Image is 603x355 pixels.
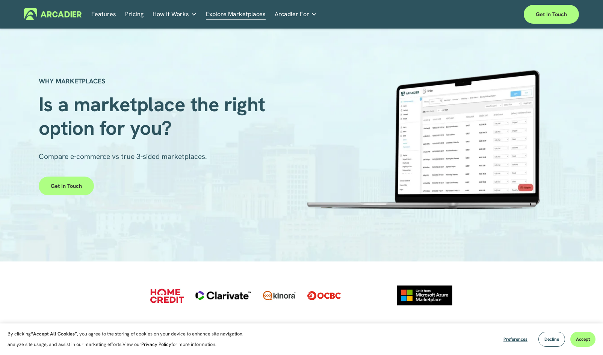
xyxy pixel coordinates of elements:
span: Preferences [503,336,527,342]
a: folder dropdown [275,8,317,20]
a: Get in touch [524,5,579,24]
a: folder dropdown [153,8,197,20]
span: Compare e-commerce vs true 3-sided marketplaces. [39,152,207,161]
a: Explore Marketplaces [206,8,266,20]
a: Get in touch [39,177,94,195]
button: Accept [570,332,595,347]
span: Decline [544,336,559,342]
span: Accept [576,336,590,342]
a: Privacy Policy [141,341,171,347]
span: How It Works [153,9,189,20]
img: Arcadier [24,8,82,20]
span: Arcadier For [275,9,309,20]
strong: “Accept All Cookies” [31,331,77,337]
strong: WHY MARKETPLACES [39,77,105,85]
span: Is a marketplace the right option for you? [39,91,271,140]
p: By clicking , you agree to the storing of cookies on your device to enhance site navigation, anal... [8,329,252,350]
a: Features [91,8,116,20]
a: Pricing [125,8,144,20]
button: Decline [538,332,565,347]
button: Preferences [498,332,533,347]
